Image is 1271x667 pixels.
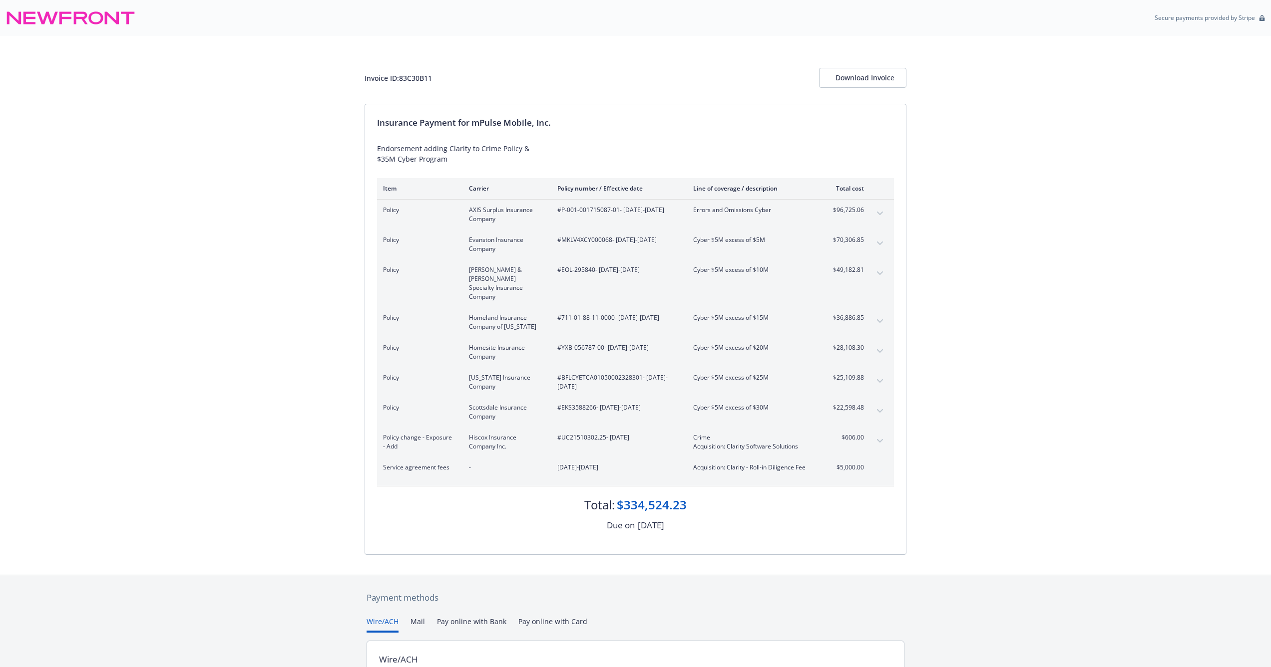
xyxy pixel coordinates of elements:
span: Hiscox Insurance Company Inc. [469,433,541,451]
span: #P-001-001715087-01 - [DATE]-[DATE] [557,206,677,215]
div: Endorsement adding Clarity to Crime Policy & $35M Cyber Program [377,143,894,164]
div: Policy[US_STATE] Insurance Company#BFLCYETCA01050002328301- [DATE]-[DATE]Cyber $5M excess of $25M... [377,367,894,397]
span: #BFLCYETCA01050002328301 - [DATE]-[DATE] [557,373,677,391]
span: Policy [383,373,453,382]
span: Crime [693,433,811,442]
span: Cyber $5M excess of $30M [693,403,811,412]
span: Policy [383,206,453,215]
span: - [469,463,541,472]
span: Policy [383,343,453,352]
span: $70,306.85 [827,235,864,244]
div: Item [383,184,453,193]
div: Policy[PERSON_NAME] & [PERSON_NAME] Specialty Insurance Company#EOL-295840- [DATE]-[DATE]Cyber $5... [377,259,894,307]
button: expand content [872,463,888,479]
div: Payment methods [367,591,904,604]
button: expand content [872,235,888,251]
span: Scottsdale Insurance Company [469,403,541,421]
span: [PERSON_NAME] & [PERSON_NAME] Specialty Insurance Company [469,265,541,301]
div: PolicyHomesite Insurance Company#YXB-056787-00- [DATE]-[DATE]Cyber $5M excess of $20M$28,108.30ex... [377,337,894,367]
div: Wire/ACH [379,653,418,666]
span: #YXB-056787-00 - [DATE]-[DATE] [557,343,677,352]
div: Policy change - Exposure - AddHiscox Insurance Company Inc.#UC21510302.25- [DATE]CrimeAcquisition... [377,427,894,457]
span: $22,598.48 [827,403,864,412]
span: [US_STATE] Insurance Company [469,373,541,391]
span: $36,886.85 [827,313,864,322]
span: Homeland Insurance Company of [US_STATE] [469,313,541,331]
div: Policy number / Effective date [557,184,677,193]
span: Policy [383,265,453,274]
span: $5,000.00 [827,463,864,472]
span: Policy [383,235,453,244]
button: Pay online with Card [518,616,587,633]
span: Cyber $5M excess of $25M [693,373,811,382]
span: Evanston Insurance Company [469,235,541,253]
div: PolicyHomeland Insurance Company of [US_STATE]#711-01-88-11-0000- [DATE]-[DATE]Cyber $5M excess o... [377,307,894,337]
span: Cyber $5M excess of $5M [693,235,811,244]
button: Download Invoice [819,68,906,88]
span: Acquisition: Clarity - Roll-in Diligence Fee [693,463,811,472]
span: Acquisition: Clarity Software Solutions [693,442,811,451]
div: PolicyEvanston Insurance Company#MKLV4XCY000068- [DATE]-[DATE]Cyber $5M excess of $5M$70,306.85ex... [377,229,894,259]
div: Line of coverage / description [693,184,811,193]
span: #UC21510302.25 - [DATE] [557,433,677,442]
div: $334,524.23 [617,496,687,513]
span: Errors and Omissions Cyber [693,206,811,215]
span: Cyber $5M excess of $15M [693,313,811,322]
span: Cyber $5M excess of $20M [693,343,811,352]
span: $25,109.88 [827,373,864,382]
span: Homesite Insurance Company [469,343,541,361]
span: #MKLV4XCY000068 - [DATE]-[DATE] [557,235,677,244]
span: Policy [383,403,453,412]
span: AXIS Surplus Insurance Company [469,206,541,223]
span: [DATE]-[DATE] [557,463,677,472]
div: Service agreement fees-[DATE]-[DATE]Acquisition: Clarity - Roll-in Diligence Fee$5,000.00expand c... [377,457,894,486]
span: $28,108.30 [827,343,864,352]
span: $96,725.06 [827,206,864,215]
span: CrimeAcquisition: Clarity Software Solutions [693,433,811,451]
span: #711-01-88-11-0000 - [DATE]-[DATE] [557,313,677,322]
span: $606.00 [827,433,864,442]
div: Insurance Payment for mPulse Mobile, Inc. [377,116,894,129]
span: Policy [383,313,453,322]
p: Secure payments provided by Stripe [1155,13,1255,22]
button: expand content [872,433,888,449]
span: Service agreement fees [383,463,453,472]
span: #EKS3588266 - [DATE]-[DATE] [557,403,677,412]
div: Invoice ID: 83C30B11 [365,73,432,83]
span: Policy change - Exposure - Add [383,433,453,451]
span: Cyber $5M excess of $10M [693,265,811,274]
button: expand content [872,403,888,419]
button: Pay online with Bank [437,616,506,633]
div: Carrier [469,184,541,193]
div: Due on [607,519,635,532]
div: Total: [584,496,615,513]
div: PolicyAXIS Surplus Insurance Company#P-001-001715087-01- [DATE]-[DATE]Errors and Omissions Cyber$... [377,200,894,229]
button: expand content [872,343,888,359]
span: $49,182.81 [827,265,864,274]
span: #EOL-295840 - [DATE]-[DATE] [557,265,677,274]
div: PolicyScottsdale Insurance Company#EKS3588266- [DATE]-[DATE]Cyber $5M excess of $30M$22,598.48exp... [377,397,894,427]
button: expand content [872,265,888,281]
div: Download Invoice [836,68,890,87]
button: expand content [872,206,888,222]
button: expand content [872,313,888,329]
div: Total cost [827,184,864,193]
button: Mail [411,616,425,633]
div: [DATE] [638,519,664,532]
button: expand content [872,373,888,389]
